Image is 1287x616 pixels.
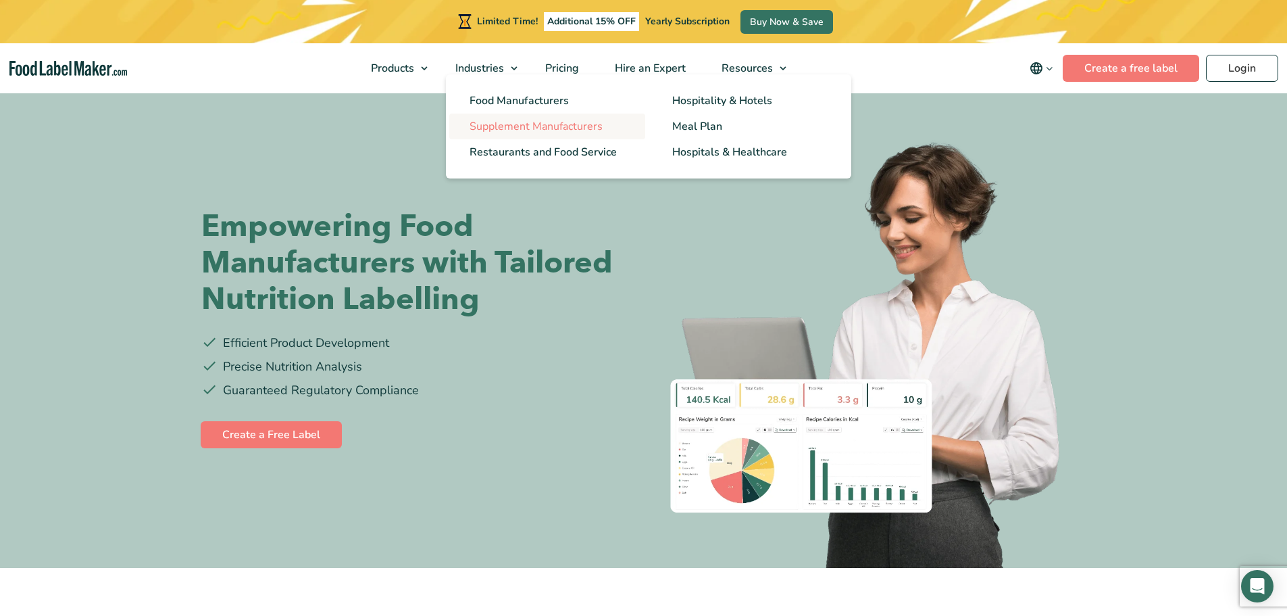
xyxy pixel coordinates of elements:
span: Pricing [541,61,580,76]
span: Limited Time! [477,15,538,28]
a: Supplement Manufacturers [449,114,645,139]
a: Create a free label [1063,55,1199,82]
span: Products [367,61,415,76]
div: Open Intercom Messenger [1241,570,1273,602]
a: Create a Free Label [201,421,342,448]
a: Buy Now & Save [740,10,833,34]
span: Hospitals & Healthcare [672,145,787,160]
span: Resources [717,61,774,76]
span: Food Manufacturers [470,93,569,108]
a: Hire an Expert [597,43,701,93]
h1: Empowering Food Manufacturers with Tailored Nutrition Labelling [201,208,634,318]
a: Products [353,43,434,93]
li: Guaranteed Regulatory Compliance [201,381,634,400]
span: Supplement Manufacturers [470,119,603,134]
a: Industries [438,43,524,93]
a: Food Manufacturers [449,88,645,114]
li: Precise Nutrition Analysis [201,358,634,376]
span: Restaurants and Food Service [470,145,617,160]
a: Restaurants and Food Service [449,139,645,165]
a: Pricing [528,43,594,93]
span: Hospitality & Hotels [672,93,772,108]
span: Hire an Expert [611,61,687,76]
a: Hospitality & Hotels [652,88,848,114]
span: Industries [451,61,505,76]
span: Additional 15% OFF [544,12,639,31]
span: Meal Plan [672,119,722,134]
a: Meal Plan [652,114,848,139]
li: Efficient Product Development [201,334,634,352]
span: Yearly Subscription [645,15,730,28]
a: Hospitals & Healthcare [652,139,848,165]
a: Resources [704,43,793,93]
a: Login [1206,55,1278,82]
